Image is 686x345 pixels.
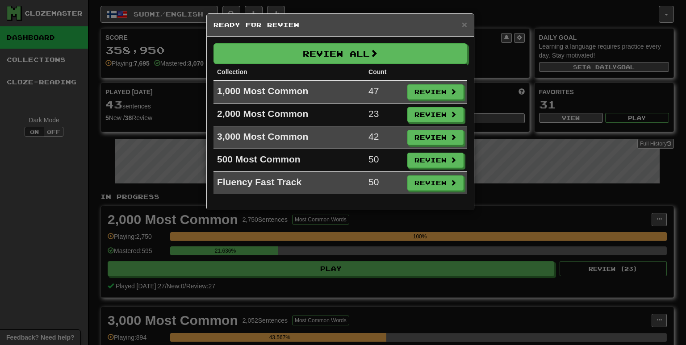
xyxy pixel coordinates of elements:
td: 1,000 Most Common [213,80,365,104]
td: 42 [365,126,404,149]
button: Review [407,107,464,122]
button: Review [407,153,464,168]
td: 50 [365,149,404,172]
td: Fluency Fast Track [213,172,365,195]
td: 500 Most Common [213,149,365,172]
th: Count [365,64,404,80]
button: Review [407,84,464,100]
button: Review [407,175,464,191]
button: Review All [213,43,467,64]
button: Review [407,130,464,145]
td: 2,000 Most Common [213,104,365,126]
h5: Ready for Review [213,21,467,29]
td: 23 [365,104,404,126]
td: 3,000 Most Common [213,126,365,149]
th: Collection [213,64,365,80]
button: Close [462,20,467,29]
td: 47 [365,80,404,104]
span: × [462,19,467,29]
td: 50 [365,172,404,195]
